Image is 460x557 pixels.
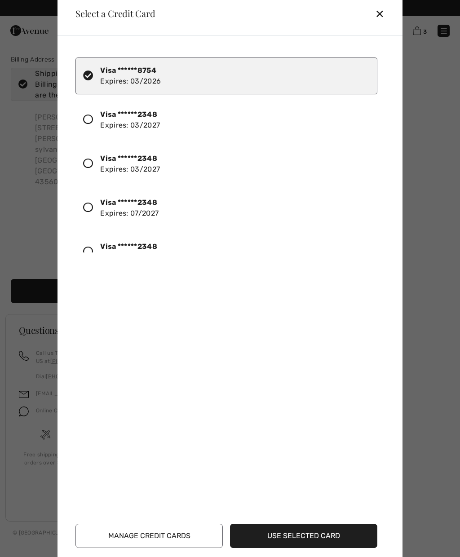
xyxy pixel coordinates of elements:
div: ✕ [375,4,392,23]
div: Expires: 07/2027 [100,197,159,219]
div: Expires: 07/2027 [100,241,159,263]
button: Manage Credit Cards [75,524,223,548]
div: Expires: 03/2027 [100,109,160,131]
div: Expires: 03/2026 [100,65,161,87]
div: Select a Credit Card [68,9,155,18]
div: Expires: 03/2027 [100,153,160,175]
button: Use Selected Card [230,524,377,548]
